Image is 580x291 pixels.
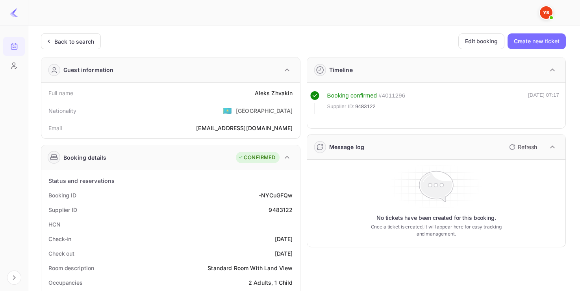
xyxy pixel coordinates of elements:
div: [GEOGRAPHIC_DATA] [236,107,293,115]
div: Message log [329,143,365,151]
p: Once a ticket is created, it will appear here for easy tracking and management. [367,223,506,238]
button: Create new ticket [508,33,566,49]
div: Nationality [48,107,77,115]
div: Booking ID [48,191,76,199]
a: Bookings [3,37,25,55]
div: Check-in [48,235,71,243]
div: Supplier ID [48,206,77,214]
div: Email [48,124,62,132]
div: Standard Room With Land View [208,264,293,272]
div: # 4011296 [378,91,405,100]
button: Edit booking [458,33,504,49]
div: Occupancies [48,278,83,287]
span: United States [223,103,232,118]
div: 2 Adults, 1 Child [248,278,293,287]
div: Booking confirmed [327,91,377,100]
a: Customers [3,56,25,74]
div: Room description [48,264,94,272]
div: Status and reservations [48,177,115,185]
div: Back to search [54,37,94,46]
div: Booking details [63,153,106,162]
button: Refresh [504,141,540,153]
button: Expand navigation [7,271,21,285]
img: Yandex Support [540,6,552,19]
div: Guest information [63,66,114,74]
div: [DATE] 07:17 [528,91,559,114]
img: LiteAPI [9,8,19,17]
p: No tickets have been created for this booking. [376,214,496,222]
span: 9483122 [355,103,376,111]
div: HCN [48,220,61,228]
div: Check out [48,249,74,258]
div: [DATE] [275,249,293,258]
p: Refresh [518,143,537,151]
div: -NYCuGFQw [259,191,293,199]
div: CONFIRMED [238,154,275,162]
div: Full name [48,89,73,97]
div: 9483122 [269,206,293,214]
div: Timeline [329,66,353,74]
div: Aleks Zhvakin [255,89,293,97]
div: [EMAIL_ADDRESS][DOMAIN_NAME] [196,124,293,132]
div: [DATE] [275,235,293,243]
span: Supplier ID: [327,103,355,111]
